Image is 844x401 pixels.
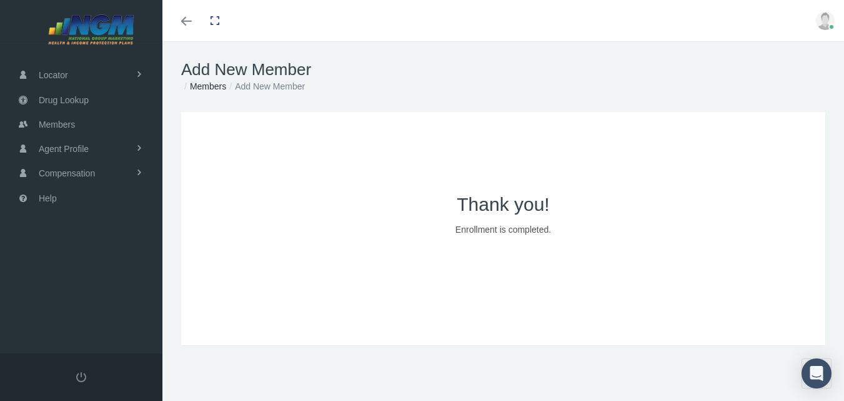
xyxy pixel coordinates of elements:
span: Compensation [39,161,95,185]
img: NATIONAL GROUP MARKETING [16,14,166,45]
span: Drug Lookup [39,88,89,112]
p: Enrollment is completed. [272,223,735,236]
a: Members [190,81,226,91]
li: Add New Member [226,79,305,93]
span: Agent Profile [39,137,89,161]
div: Open Intercom Messenger [802,358,832,388]
img: user-placeholder.jpg [816,11,835,30]
span: Locator [39,63,68,87]
span: Help [39,186,57,210]
h2: Thank you! [272,193,735,216]
h1: Add New Member [181,60,825,79]
span: Members [39,113,75,136]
